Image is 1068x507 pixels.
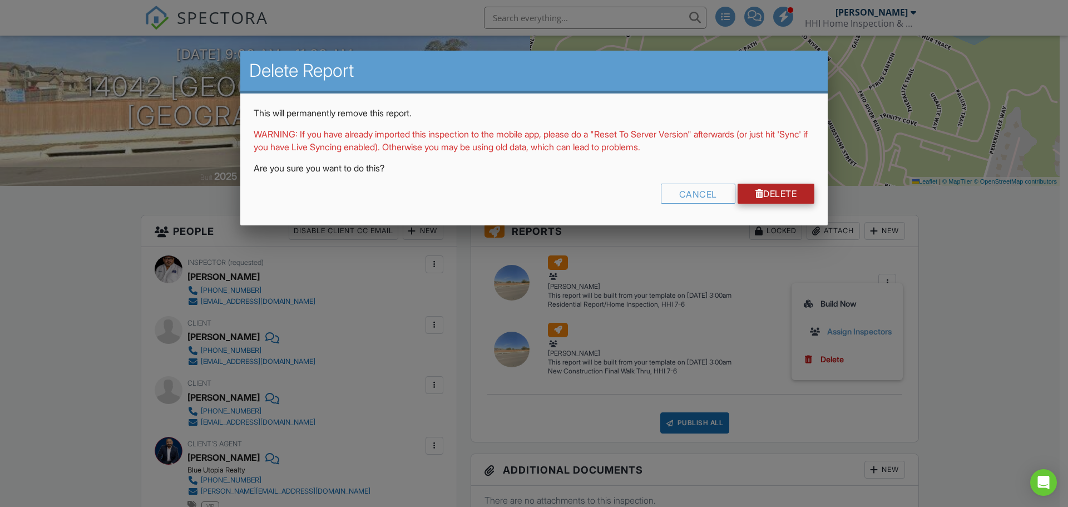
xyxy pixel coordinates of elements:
h2: Delete Report [249,60,819,82]
div: Cancel [661,184,735,204]
div: Open Intercom Messenger [1030,469,1057,496]
p: WARNING: If you have already imported this inspection to the mobile app, please do a "Reset To Se... [254,128,814,153]
p: Are you sure you want to do this? [254,162,814,174]
p: This will permanently remove this report. [254,107,814,119]
a: Delete [738,184,815,204]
